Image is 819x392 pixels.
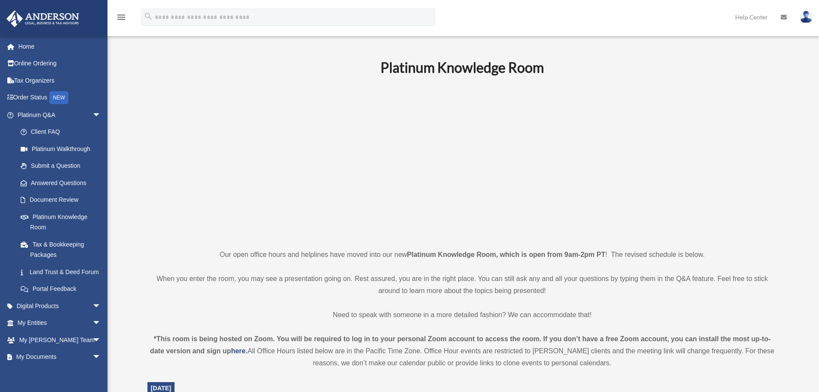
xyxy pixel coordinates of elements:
a: Client FAQ [12,123,114,141]
a: Answered Questions [12,174,114,191]
a: My Entitiesarrow_drop_down [6,315,114,332]
p: Our open office hours and helplines have moved into our new ! The revised schedule is below. [147,249,777,261]
b: Platinum Knowledge Room [380,59,544,76]
span: arrow_drop_down [92,315,110,332]
a: Home [6,38,114,55]
a: Digital Productsarrow_drop_down [6,297,114,315]
a: here [231,347,245,355]
strong: Platinum Knowledge Room, which is open from 9am-2pm PT [407,251,605,258]
a: My Documentsarrow_drop_down [6,349,114,366]
img: User Pic [800,11,813,23]
a: Land Trust & Deed Forum [12,263,114,281]
a: Tax Organizers [6,72,114,89]
span: arrow_drop_down [92,349,110,366]
iframe: To enrich screen reader interactions, please activate Accessibility in Grammarly extension settings [333,87,591,233]
a: Platinum Q&Aarrow_drop_down [6,106,114,123]
p: Need to speak with someone in a more detailed fashion? We can accommodate that! [147,309,777,321]
p: When you enter the room, you may see a presentation going on. Rest assured, you are in the right ... [147,273,777,297]
span: [DATE] [151,385,172,392]
a: menu [116,15,126,22]
span: arrow_drop_down [92,106,110,124]
a: Portal Feedback [12,281,114,298]
a: Document Review [12,191,114,209]
a: My [PERSON_NAME] Teamarrow_drop_down [6,331,114,349]
a: Tax & Bookkeeping Packages [12,236,114,263]
a: Platinum Walkthrough [12,140,114,157]
a: Order StatusNEW [6,89,114,107]
strong: *This room is being hosted on Zoom. You will be required to log in to your personal Zoom account ... [150,335,771,355]
i: menu [116,12,126,22]
div: All Office Hours listed below are in the Pacific Time Zone. Office Hour events are restricted to ... [147,333,777,369]
a: Online Ordering [6,55,114,72]
div: NEW [49,91,68,104]
a: Submit a Question [12,157,114,175]
strong: . [245,347,247,355]
span: arrow_drop_down [92,297,110,315]
span: arrow_drop_down [92,331,110,349]
i: search [144,12,153,21]
a: Platinum Knowledge Room [12,208,110,236]
img: Anderson Advisors Platinum Portal [4,10,82,27]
